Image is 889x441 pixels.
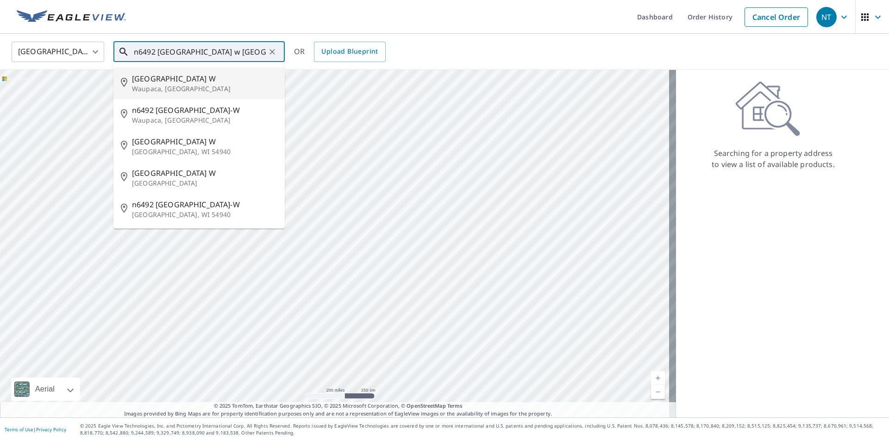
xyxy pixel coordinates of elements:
a: Privacy Policy [36,426,66,433]
span: © 2025 TomTom, Earthstar Geographics SIO, © 2025 Microsoft Corporation, © [214,402,463,410]
img: EV Logo [17,10,126,24]
input: Search by address or latitude-longitude [134,39,266,65]
p: [GEOGRAPHIC_DATA] [132,179,277,188]
a: Terms of Use [5,426,33,433]
div: Aerial [32,378,57,401]
div: Aerial [11,378,80,401]
span: [GEOGRAPHIC_DATA] W [132,73,277,84]
button: Clear [266,45,279,58]
div: OR [294,42,386,62]
a: Upload Blueprint [314,42,385,62]
p: Waupaca, [GEOGRAPHIC_DATA] [132,84,277,93]
span: n6492 [GEOGRAPHIC_DATA]-W [132,199,277,210]
p: Waupaca, [GEOGRAPHIC_DATA] [132,116,277,125]
p: © 2025 Eagle View Technologies, Inc. and Pictometry International Corp. All Rights Reserved. Repo... [80,422,884,436]
span: n6492 [GEOGRAPHIC_DATA]-W [132,105,277,116]
span: [GEOGRAPHIC_DATA] W [132,168,277,179]
p: [GEOGRAPHIC_DATA], WI 54940 [132,147,277,156]
a: OpenStreetMap [407,402,445,409]
p: [GEOGRAPHIC_DATA], WI 54940 [132,210,277,219]
a: Terms [447,402,463,409]
p: | [5,427,66,432]
a: Current Level 5, Zoom In [651,371,665,385]
div: [GEOGRAPHIC_DATA] [12,39,104,65]
span: Upload Blueprint [321,46,378,57]
p: Searching for a property address to view a list of available products. [711,148,835,170]
div: NT [816,7,837,27]
a: Current Level 5, Zoom Out [651,385,665,399]
span: [GEOGRAPHIC_DATA] W [132,136,277,147]
a: Cancel Order [745,7,808,27]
